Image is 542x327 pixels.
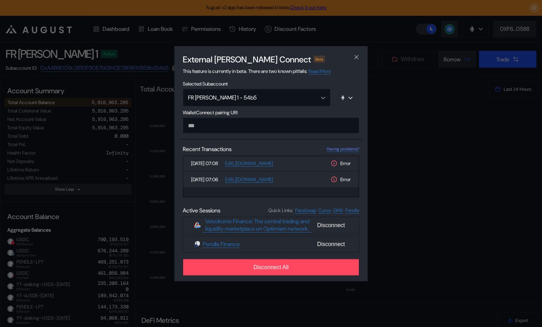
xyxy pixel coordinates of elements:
[331,159,351,167] div: Error
[183,145,231,152] span: Recent Transactions
[183,89,331,106] button: Open menu
[225,160,273,166] a: [URL][DOMAIN_NAME]
[314,219,348,231] span: Disconnect
[314,55,325,62] div: Beta
[183,54,311,64] h2: External [PERSON_NAME] Connect
[194,241,201,247] img: Pendle Finance
[183,206,220,214] span: Active Sessions
[191,160,222,166] span: [DATE] 07:08
[268,207,293,213] span: Quick Links:
[188,94,310,101] div: FR [PERSON_NAME] 1 - 54b5
[314,238,348,250] span: Disconnect
[308,68,331,74] a: Read More
[183,109,359,115] span: WalletConnect pairing URI
[331,176,351,183] div: Error
[327,146,359,152] a: Having problems?
[225,176,273,183] a: [URL][DOMAIN_NAME]
[183,217,359,233] button: Velodrome Finance: The central trading and liquidity marketplace on Optimism network.Velodrome Fi...
[340,95,346,100] img: chain logo
[333,89,359,106] button: chain logo
[183,236,359,252] button: Pendle FinancePendle FinanceDisconnect
[333,207,343,213] a: GMX
[345,207,359,213] a: Pendle
[351,52,362,63] button: close modal
[183,80,359,87] span: Selected Subaccount
[191,176,222,183] span: [DATE] 07:06
[203,218,312,233] a: Velodrome Finance: The central trading and liquidity marketplace on Optimism network.
[203,240,240,248] a: Pendle Finance
[194,222,201,228] img: Velodrome Finance: The central trading and liquidity marketplace on Optimism network.
[253,264,289,270] span: Disconnect All
[318,207,331,213] a: Curve
[295,207,316,213] a: ParaSwap
[183,68,331,74] span: This feature is currently in beta. There are two known pitfalls:
[183,259,359,275] button: Disconnect All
